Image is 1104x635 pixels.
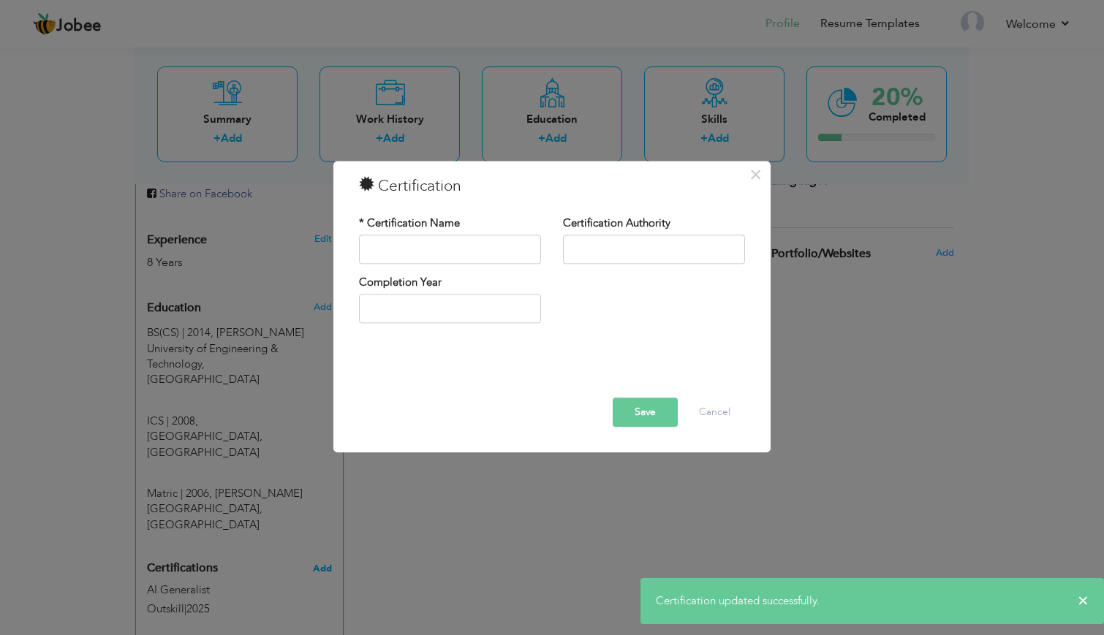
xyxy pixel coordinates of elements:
[749,161,762,188] span: ×
[613,398,678,427] button: Save
[359,175,745,197] h3: Certification
[684,398,745,427] button: Cancel
[563,216,670,231] label: Certification Authority
[744,163,767,186] button: Close
[656,593,820,608] span: Certification updated successfully.
[1078,593,1089,608] span: ×
[359,275,442,290] label: Completion Year
[359,216,460,231] label: * Certification Name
